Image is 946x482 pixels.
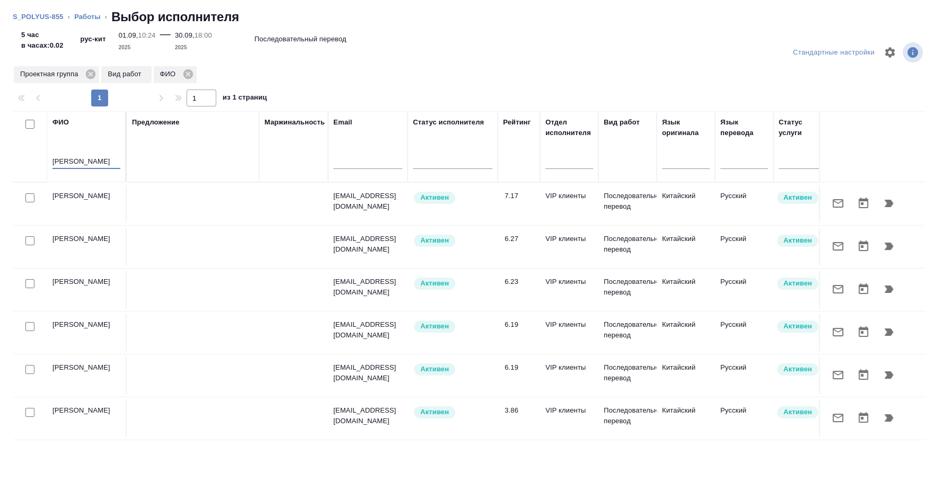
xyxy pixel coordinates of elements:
[52,117,69,128] div: ФИО
[783,364,812,374] p: Активен
[25,365,34,374] input: Выбери исполнителей, чтобы отправить приглашение на работу
[876,234,901,259] button: Продолжить
[47,228,127,265] td: [PERSON_NAME]
[194,31,212,39] p: 18:00
[657,271,715,308] td: Китайский
[119,31,138,39] p: 01.09,
[604,234,651,255] p: Последовательный перевод
[132,117,180,128] div: Предложение
[413,191,492,205] div: Рядовой исполнитель: назначай с учетом рейтинга
[715,185,773,222] td: Русский
[657,185,715,222] td: Китайский
[68,12,70,22] li: ‹
[657,314,715,351] td: Китайский
[783,407,812,417] p: Активен
[876,191,901,216] button: Продолжить
[825,405,851,431] button: Отправить предложение о работе
[540,228,598,265] td: VIP клиенты
[851,276,876,302] button: Открыть календарь загрузки
[604,191,651,212] p: Последовательный перевод
[413,234,492,248] div: Рядовой исполнитель: назначай с учетом рейтинга
[333,319,402,341] p: [EMAIL_ADDRESS][DOMAIN_NAME]
[160,25,171,53] div: —
[413,117,484,128] div: Статус исполнителя
[413,319,492,334] div: Рядовой исполнитель: назначай с учетом рейтинга
[877,40,903,65] span: Настроить таблицу
[223,91,267,106] span: из 1 страниц
[264,117,325,128] div: Маржинальность
[25,236,34,245] input: Выбери исполнителей, чтобы отправить приглашение на работу
[825,191,851,216] button: Отправить предложение о работе
[333,405,402,426] p: [EMAIL_ADDRESS][DOMAIN_NAME]
[876,362,901,388] button: Продолжить
[851,405,876,431] button: Открыть календарь загрузки
[715,271,773,308] td: Русский
[604,117,640,128] div: Вид работ
[545,117,593,138] div: Отдел исполнителя
[505,405,535,416] div: 3.86
[420,192,449,203] p: Активен
[333,362,402,383] p: [EMAIL_ADDRESS][DOMAIN_NAME]
[540,357,598,394] td: VIP клиенты
[413,362,492,377] div: Рядовой исполнитель: назначай с учетом рейтинга
[105,12,107,22] li: ‹
[876,405,901,431] button: Продолжить
[25,279,34,288] input: Выбери исполнителей, чтобы отправить приглашение на работу
[420,278,449,289] p: Активен
[657,228,715,265] td: Китайский
[505,276,535,287] div: 6.23
[715,400,773,437] td: Русский
[604,362,651,383] p: Последовательный перевод
[175,31,194,39] p: 30.09,
[851,319,876,345] button: Открыть календарь загрузки
[783,321,812,332] p: Активен
[413,276,492,291] div: Рядовой исполнитель: назначай с учетом рейтинга
[25,408,34,417] input: Выбери исполнителей, чтобы отправить приглашение на работу
[505,234,535,244] div: 6.27
[540,185,598,222] td: VIP клиенты
[825,319,851,345] button: Отправить предложение о работе
[420,321,449,332] p: Активен
[21,30,64,40] p: 5 час
[13,8,933,25] nav: breadcrumb
[138,31,156,39] p: 10:24
[25,322,34,331] input: Выбери исполнителей, чтобы отправить приглашение на работу
[657,400,715,437] td: Китайский
[540,314,598,351] td: VIP клиенты
[779,117,826,138] div: Статус услуги
[825,234,851,259] button: Отправить предложение о работе
[47,400,127,437] td: [PERSON_NAME]
[662,117,710,138] div: Язык оригинала
[783,235,812,246] p: Активен
[413,405,492,419] div: Рядовой исполнитель: назначай с учетом рейтинга
[790,44,877,61] div: split button
[505,191,535,201] div: 7.17
[604,276,651,298] p: Последовательный перевод
[715,357,773,394] td: Русский
[420,235,449,246] p: Активен
[420,407,449,417] p: Активен
[783,192,812,203] p: Активен
[47,185,127,222] td: [PERSON_NAME]
[825,276,851,302] button: Отправить предложение о работе
[14,66,99,83] div: Проектная группа
[47,271,127,308] td: [PERSON_NAME]
[420,364,449,374] p: Активен
[715,314,773,351] td: Русский
[604,405,651,426] p: Последовательный перевод
[503,117,531,128] div: Рейтинг
[108,69,145,79] p: Вид работ
[720,117,768,138] div: Язык перевода
[715,228,773,265] td: Русский
[154,66,197,83] div: ФИО
[333,234,402,255] p: [EMAIL_ADDRESS][DOMAIN_NAME]
[13,13,64,21] a: S_POLYUS-855
[254,34,346,44] p: Последовательный перевод
[160,69,180,79] p: ФИО
[851,362,876,388] button: Открыть календарь загрузки
[47,314,127,351] td: [PERSON_NAME]
[540,271,598,308] td: VIP клиенты
[505,319,535,330] div: 6.19
[333,117,352,128] div: Email
[851,191,876,216] button: Открыть календарь загрузки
